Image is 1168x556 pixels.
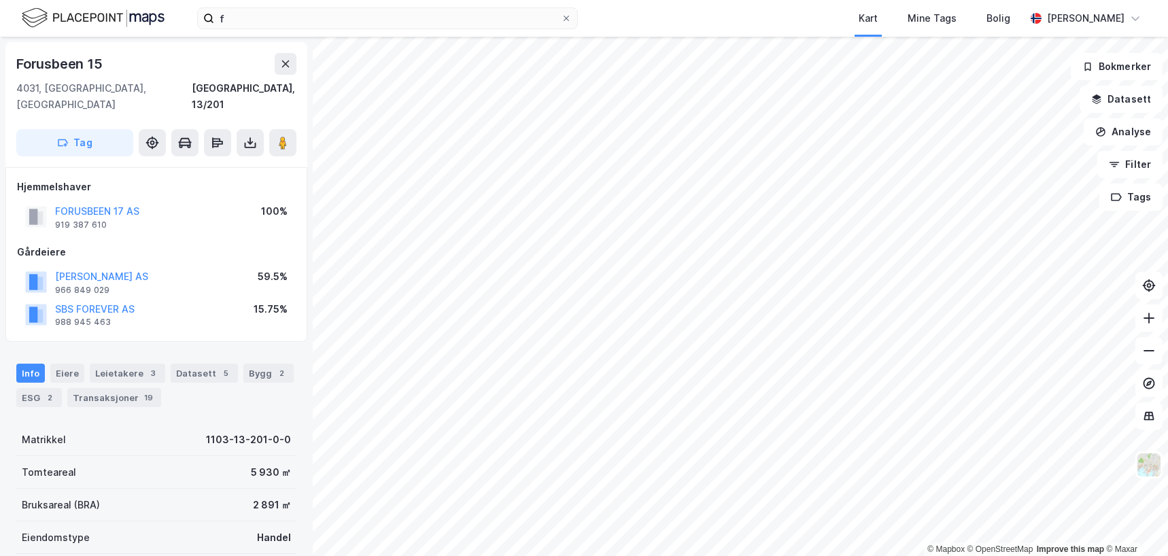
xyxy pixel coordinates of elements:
div: 988 945 463 [55,317,111,328]
button: Datasett [1080,86,1163,113]
button: Analyse [1084,118,1163,145]
div: Transaksjoner [67,388,161,407]
div: 2 891 ㎡ [253,497,291,513]
div: 2 [275,366,288,380]
div: Datasett [171,364,238,383]
a: Mapbox [927,544,965,554]
div: Bolig [986,10,1010,27]
div: Tomteareal [22,464,76,481]
div: Hjemmelshaver [17,179,296,195]
input: Søk på adresse, matrikkel, gårdeiere, leietakere eller personer [214,8,561,29]
div: Mine Tags [908,10,957,27]
div: Eiere [50,364,84,383]
a: OpenStreetMap [967,544,1033,554]
div: Matrikkel [22,432,66,448]
a: Improve this map [1037,544,1104,554]
div: 59.5% [258,268,288,285]
div: 15.75% [254,301,288,317]
div: Kart [859,10,878,27]
div: Bruksareal (BRA) [22,497,100,513]
div: Leietakere [90,364,165,383]
div: ESG [16,388,62,407]
div: Bygg [243,364,294,383]
div: 19 [141,391,156,404]
div: 4031, [GEOGRAPHIC_DATA], [GEOGRAPHIC_DATA] [16,80,192,113]
button: Bokmerker [1071,53,1163,80]
div: Eiendomstype [22,529,90,546]
div: [PERSON_NAME] [1047,10,1124,27]
div: 919 387 610 [55,220,107,230]
div: 5 [219,366,233,380]
div: 966 849 029 [55,285,109,296]
div: Gårdeiere [17,244,296,260]
button: Tags [1099,184,1163,211]
button: Tag [16,129,133,156]
div: Handel [257,529,291,546]
div: Info [16,364,45,383]
div: 1103-13-201-0-0 [206,432,291,448]
div: Forusbeen 15 [16,53,105,75]
img: Z [1136,452,1162,478]
iframe: Chat Widget [1100,491,1168,556]
div: 100% [261,203,288,220]
img: logo.f888ab2527a4732fd821a326f86c7f29.svg [22,6,165,30]
div: 3 [146,366,160,380]
div: 5 930 ㎡ [251,464,291,481]
div: [GEOGRAPHIC_DATA], 13/201 [192,80,296,113]
button: Filter [1097,151,1163,178]
div: 2 [43,391,56,404]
